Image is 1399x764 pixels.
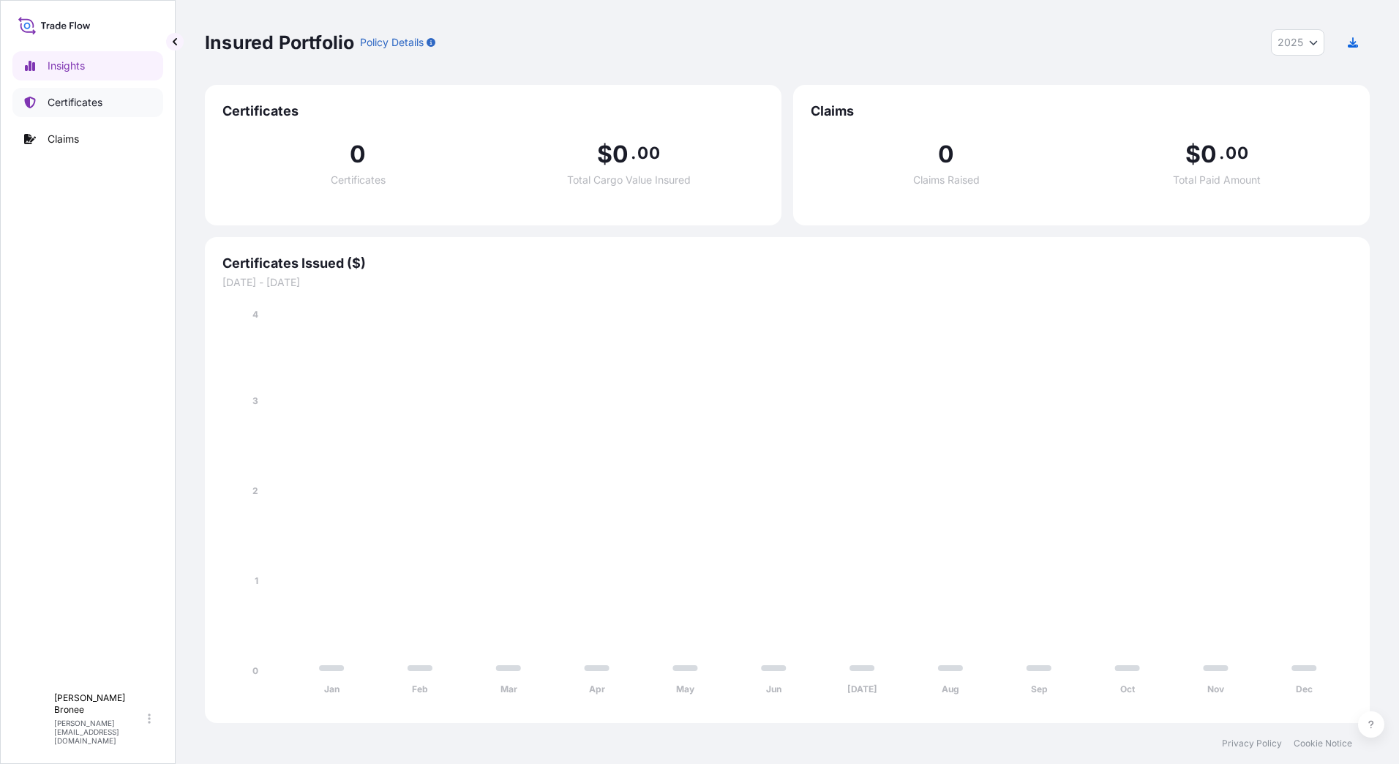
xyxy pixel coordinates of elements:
[350,143,366,166] span: 0
[811,102,1352,120] span: Claims
[1185,143,1201,166] span: $
[1201,143,1217,166] span: 0
[631,147,636,159] span: .
[331,175,386,185] span: Certificates
[1219,147,1224,159] span: .
[12,88,163,117] a: Certificates
[1296,684,1313,694] tspan: Dec
[1120,684,1136,694] tspan: Oct
[1226,147,1248,159] span: 00
[567,175,691,185] span: Total Cargo Value Insured
[54,692,145,716] p: [PERSON_NAME] Bronee
[1222,738,1282,749] a: Privacy Policy
[48,132,79,146] p: Claims
[30,711,37,726] span: L
[12,124,163,154] a: Claims
[1294,738,1352,749] a: Cookie Notice
[252,395,258,406] tspan: 3
[500,684,517,694] tspan: Mar
[938,143,954,166] span: 0
[412,684,428,694] tspan: Feb
[48,59,85,73] p: Insights
[847,684,877,694] tspan: [DATE]
[942,684,959,694] tspan: Aug
[252,665,258,676] tspan: 0
[252,485,258,496] tspan: 2
[1278,35,1303,50] span: 2025
[913,175,980,185] span: Claims Raised
[252,309,258,320] tspan: 4
[1173,175,1261,185] span: Total Paid Amount
[1271,29,1324,56] button: Year Selector
[48,95,102,110] p: Certificates
[324,684,340,694] tspan: Jan
[1207,684,1225,694] tspan: Nov
[54,719,145,745] p: [PERSON_NAME][EMAIL_ADDRESS][DOMAIN_NAME]
[612,143,629,166] span: 0
[637,147,659,159] span: 00
[360,35,424,50] p: Policy Details
[205,31,354,54] p: Insured Portfolio
[589,684,605,694] tspan: Apr
[597,143,612,166] span: $
[12,51,163,80] a: Insights
[1031,684,1048,694] tspan: Sep
[222,255,1352,272] span: Certificates Issued ($)
[222,102,764,120] span: Certificates
[222,275,1352,290] span: [DATE] - [DATE]
[255,575,258,586] tspan: 1
[676,684,695,694] tspan: May
[766,684,781,694] tspan: Jun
